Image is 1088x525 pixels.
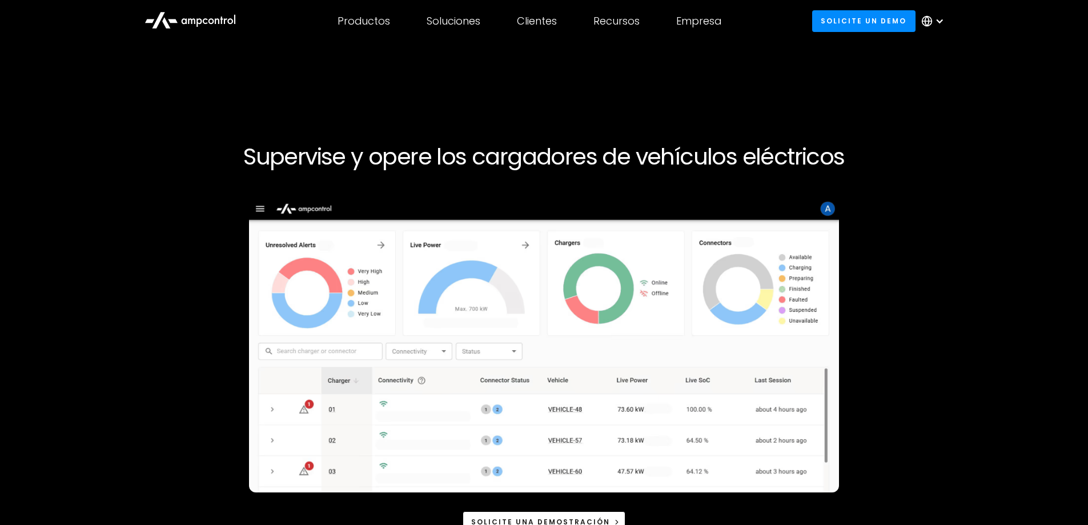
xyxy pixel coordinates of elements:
[427,15,480,27] div: Soluciones
[338,15,390,27] div: Productos
[676,15,721,27] div: Empresa
[812,10,916,31] a: Solicite un demo
[249,198,840,492] img: Ampcontrol Open Charge Point Protocol OCPP Server for EV Fleet Charging
[517,15,557,27] div: Clientes
[593,15,640,27] div: Recursos
[197,143,892,170] h1: Supervise y opere los cargadores de vehículos eléctricos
